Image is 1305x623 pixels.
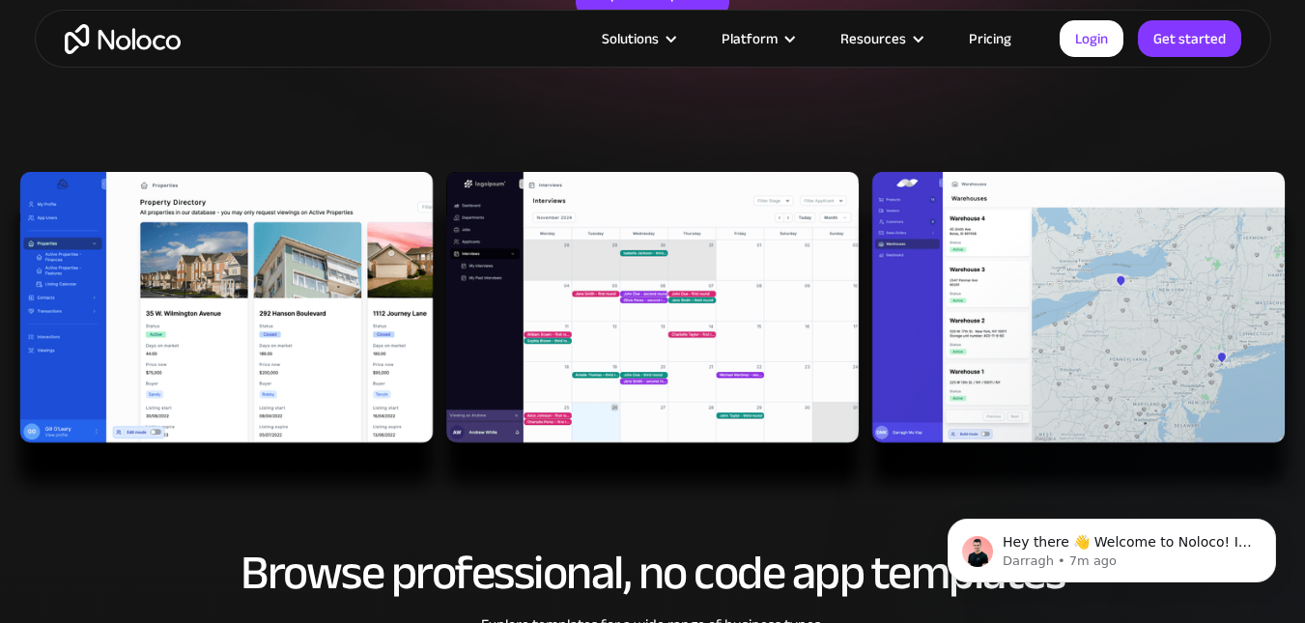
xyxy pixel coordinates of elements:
div: Resources [816,26,945,51]
a: Login [1060,20,1123,57]
div: Resources [840,26,906,51]
div: Solutions [578,26,697,51]
iframe: Intercom notifications message [919,478,1305,613]
a: Pricing [945,26,1035,51]
div: Solutions [602,26,659,51]
div: Platform [722,26,778,51]
a: Get started [1138,20,1241,57]
div: Platform [697,26,816,51]
a: home [65,24,181,54]
h2: Browse professional, no code app templates [54,547,1252,599]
